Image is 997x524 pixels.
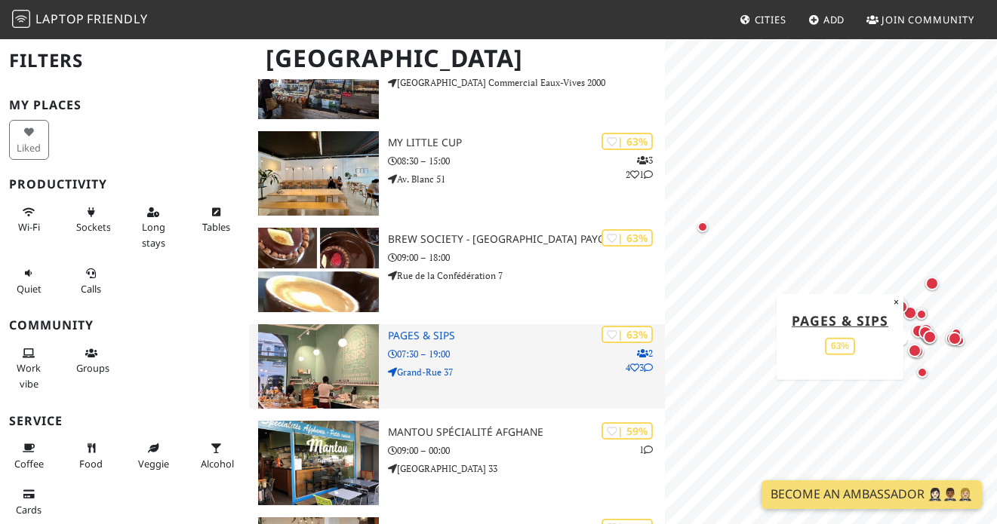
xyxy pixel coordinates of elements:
p: Rue de la Confédération 7 [388,268,665,283]
button: Long stays [134,200,174,255]
p: Av. Blanc 51 [388,172,665,186]
h3: My Little Cup [388,136,665,149]
div: Map marker [893,331,911,349]
p: 3 2 1 [626,153,653,182]
div: Map marker [943,329,962,348]
div: Map marker [913,363,931,382]
div: | 63% [602,133,653,150]
button: Groups [72,341,112,381]
div: Map marker [905,341,925,360]
button: Quiet [9,261,49,301]
a: My Little Cup | 63% 321 My Little Cup 08:30 – 15:00 Av. Blanc 51 [249,131,664,216]
span: Cities [755,13,786,26]
div: Map marker [909,321,928,341]
div: Map marker [694,218,712,236]
div: Map marker [891,295,910,314]
span: Power sockets [76,220,111,234]
div: Map marker [919,326,938,345]
a: Brew Society - Genève Payot | 63% Brew Society - [GEOGRAPHIC_DATA] Payot 09:00 – 18:00 Rue de la ... [249,228,664,312]
span: Group tables [76,361,109,375]
button: Coffee [9,436,49,476]
span: Quiet [17,282,42,296]
h3: Brew Society - [GEOGRAPHIC_DATA] Payot [388,233,665,246]
h3: Mantou spécialité afghane [388,426,665,439]
div: Map marker [950,332,968,350]
div: Map marker [922,274,942,293]
p: Grand-Rue 37 [388,365,665,379]
span: Veggie [138,457,169,470]
span: Alcohol [201,457,234,470]
span: Laptop [35,11,85,27]
a: Add [802,6,851,33]
span: Credit cards [16,503,42,516]
span: Stable Wi-Fi [18,220,40,234]
div: | 63% [602,229,653,247]
button: Alcohol [196,436,236,476]
span: Video/audio calls [81,282,101,296]
div: Map marker [912,305,931,323]
div: | 63% [602,326,653,343]
div: Map marker [915,323,935,342]
h2: Filters [9,38,240,84]
button: Food [72,436,112,476]
p: [GEOGRAPHIC_DATA] 33 [388,461,665,476]
img: LaptopFriendly [12,10,30,28]
a: LaptopFriendly LaptopFriendly [12,7,148,33]
h3: Productivity [9,177,240,192]
button: Close popup [889,293,903,310]
img: Mantou spécialité afghane [258,421,378,505]
h3: Service [9,414,240,428]
img: Brew Society - Genève Payot [258,228,378,312]
img: Pages & Sips [258,324,378,409]
button: Tables [196,200,236,240]
button: Sockets [72,200,112,240]
p: 1 [639,443,653,457]
span: People working [17,361,41,390]
span: Work-friendly tables [202,220,230,234]
button: Calls [72,261,112,301]
div: Map marker [920,327,940,347]
span: Friendly [87,11,147,27]
div: Map marker [912,304,931,322]
img: My Little Cup [258,131,378,216]
p: 08:30 – 15:00 [388,154,665,168]
h3: My Places [9,98,240,112]
span: Coffee [14,457,44,470]
p: 07:30 – 19:00 [388,347,665,361]
div: Map marker [900,303,920,323]
a: Mantou spécialité afghane | 59% 1 Mantou spécialité afghane 09:00 – 00:00 [GEOGRAPHIC_DATA] 33 [249,421,664,505]
span: Long stays [142,220,165,249]
div: Map marker [907,342,927,361]
h3: Community [9,318,240,332]
p: 09:00 – 18:00 [388,250,665,265]
span: Food [79,457,103,470]
div: 63% [825,338,855,355]
div: Map marker [891,297,911,317]
button: Wi-Fi [9,200,49,240]
div: Map marker [945,329,965,348]
p: 09:00 – 00:00 [388,443,665,458]
a: Cities [734,6,792,33]
div: Map marker [916,320,936,340]
a: Pages & Sips [792,311,888,329]
h3: Pages & Sips [388,329,665,342]
span: Add [823,13,845,26]
a: Join Community [860,6,980,33]
div: | 59% [602,422,653,440]
p: 2 4 3 [626,346,653,375]
h1: [GEOGRAPHIC_DATA] [254,38,661,79]
button: Work vibe [9,341,49,396]
button: Cards [9,482,49,522]
div: Map marker [947,324,965,342]
a: Pages & Sips | 63% 243 Pages & Sips 07:30 – 19:00 Grand-Rue 37 [249,324,664,409]
button: Veggie [134,436,174,476]
span: Join Community [882,13,974,26]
